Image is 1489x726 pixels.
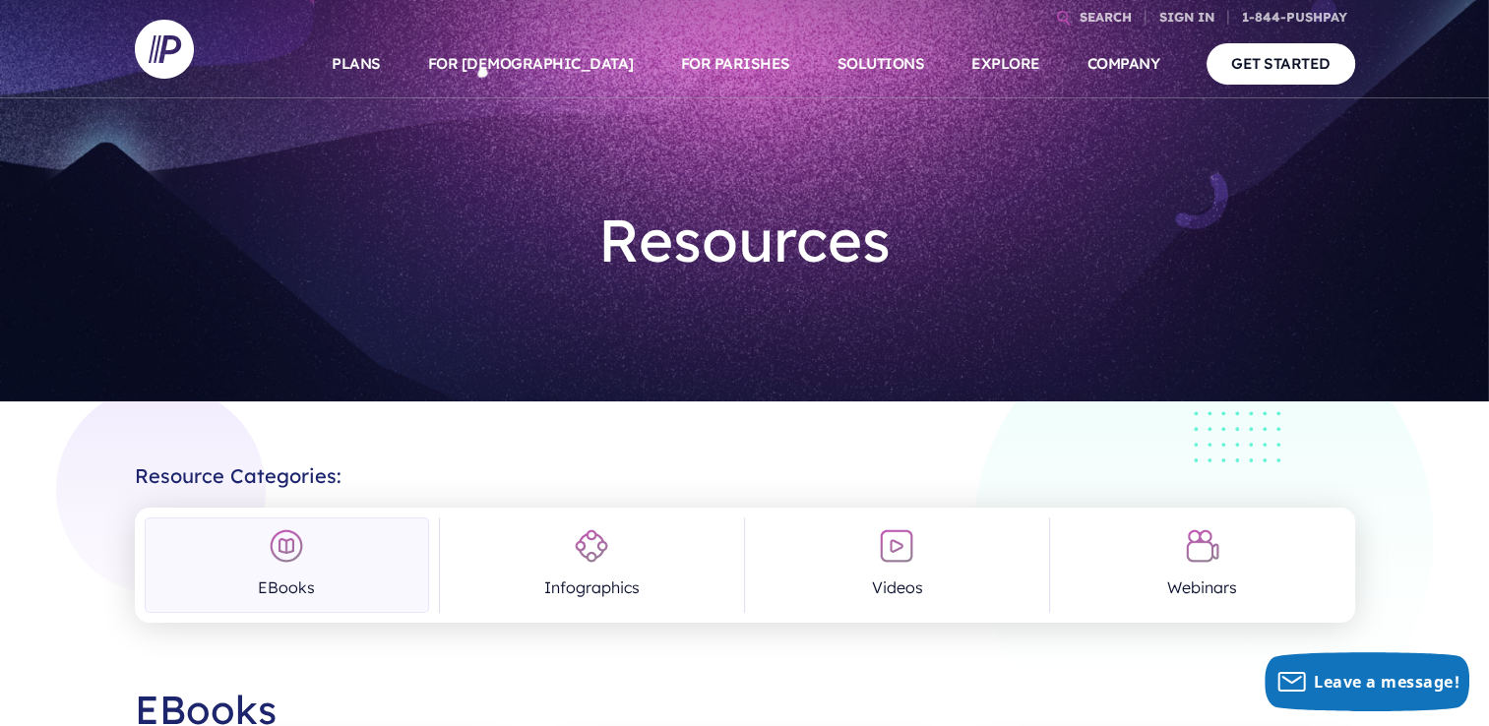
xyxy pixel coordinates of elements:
a: FOR PARISHES [681,30,790,98]
a: FOR [DEMOGRAPHIC_DATA] [428,30,634,98]
a: SOLUTIONS [838,30,925,98]
h1: Resources [456,189,1034,291]
a: GET STARTED [1207,43,1355,84]
a: Infographics [450,517,734,613]
a: EXPLORE [971,30,1040,98]
a: Webinars [1060,517,1344,613]
h2: Resource Categories: [135,449,1355,488]
a: Videos [755,517,1039,613]
span: Leave a message! [1314,671,1459,693]
a: EBooks [145,517,429,613]
button: Leave a message! [1265,652,1469,711]
img: Videos Icon [879,528,914,564]
img: Webinars Icon [1185,528,1220,564]
a: PLANS [332,30,381,98]
a: COMPANY [1087,30,1160,98]
img: EBooks Icon [269,528,304,564]
img: Infographics Icon [574,528,609,564]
